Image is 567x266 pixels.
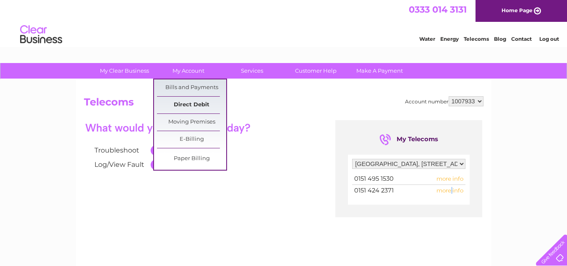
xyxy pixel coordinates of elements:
[419,36,435,42] a: Water
[539,36,559,42] a: Log out
[464,36,489,42] a: Telecoms
[354,175,394,182] span: 0151 495 1530
[157,97,226,113] a: Direct Debit
[345,63,414,79] a: Make A Payment
[436,175,463,182] span: more info
[436,187,463,194] span: more info
[157,114,226,131] a: Moving Premises
[409,4,467,15] a: 0333 014 3131
[511,36,532,42] a: Contact
[157,150,226,167] a: Paper Billing
[440,36,459,42] a: Energy
[494,36,506,42] a: Blog
[281,63,350,79] a: Customer Help
[20,22,63,47] img: logo.png
[157,79,226,96] a: Bills and Payments
[90,63,159,79] a: My Clear Business
[157,131,226,148] a: E-Billing
[94,146,139,154] a: Troubleshoot
[94,161,144,169] a: Log/View Fault
[86,5,482,41] div: Clear Business is a trading name of Verastar Limited (registered in [GEOGRAPHIC_DATA] No. 3667643...
[217,63,287,79] a: Services
[154,63,223,79] a: My Account
[379,133,438,146] div: My Telecoms
[354,187,394,194] span: 0151 424 2371
[405,96,483,106] div: Account number
[84,96,483,112] h2: Telecoms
